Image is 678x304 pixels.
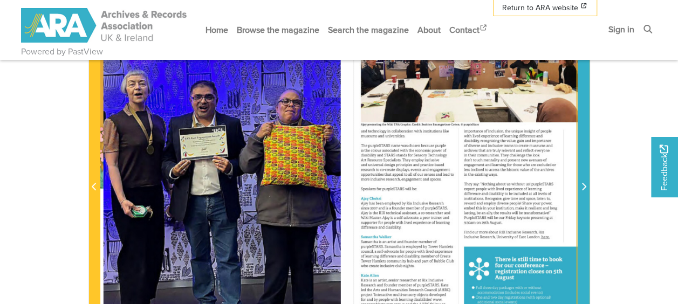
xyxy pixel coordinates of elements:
[651,137,678,197] a: Would you like to provide feedback?
[413,16,445,44] a: About
[201,16,232,44] a: Home
[658,144,670,190] span: Feedback
[502,2,578,13] span: Return to ARA website
[232,16,324,44] a: Browse the magazine
[21,2,188,49] a: ARA - ARC Magazine | Powered by PastView logo
[324,16,413,44] a: Search the magazine
[445,16,492,44] a: Contact
[21,8,188,43] img: ARA - ARC Magazine | Powered by PastView
[21,45,103,58] a: Powered by PastView
[604,15,639,44] a: Sign in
